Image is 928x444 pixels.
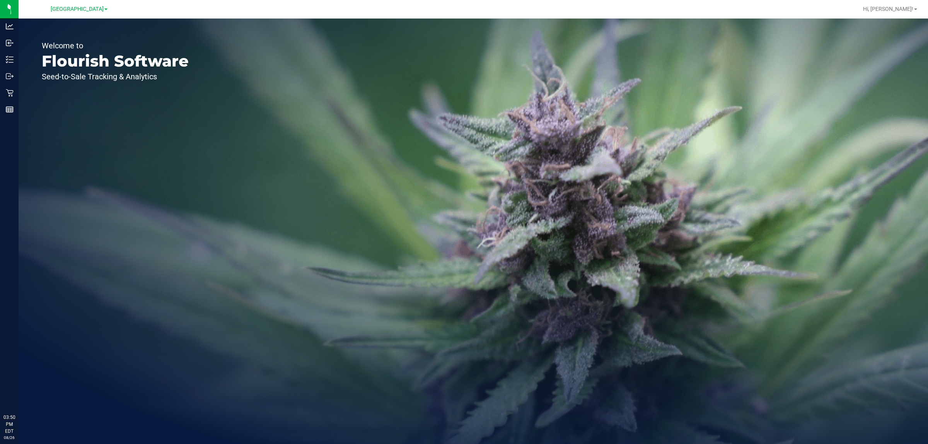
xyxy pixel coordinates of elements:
p: 03:50 PM EDT [3,414,15,435]
inline-svg: Reports [6,106,14,113]
p: Welcome to [42,42,189,50]
inline-svg: Analytics [6,22,14,30]
inline-svg: Inventory [6,56,14,63]
inline-svg: Outbound [6,72,14,80]
p: 08/26 [3,435,15,441]
span: Hi, [PERSON_NAME]! [863,6,913,12]
p: Flourish Software [42,53,189,69]
inline-svg: Retail [6,89,14,97]
inline-svg: Inbound [6,39,14,47]
p: Seed-to-Sale Tracking & Analytics [42,73,189,80]
span: [GEOGRAPHIC_DATA] [51,6,104,12]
